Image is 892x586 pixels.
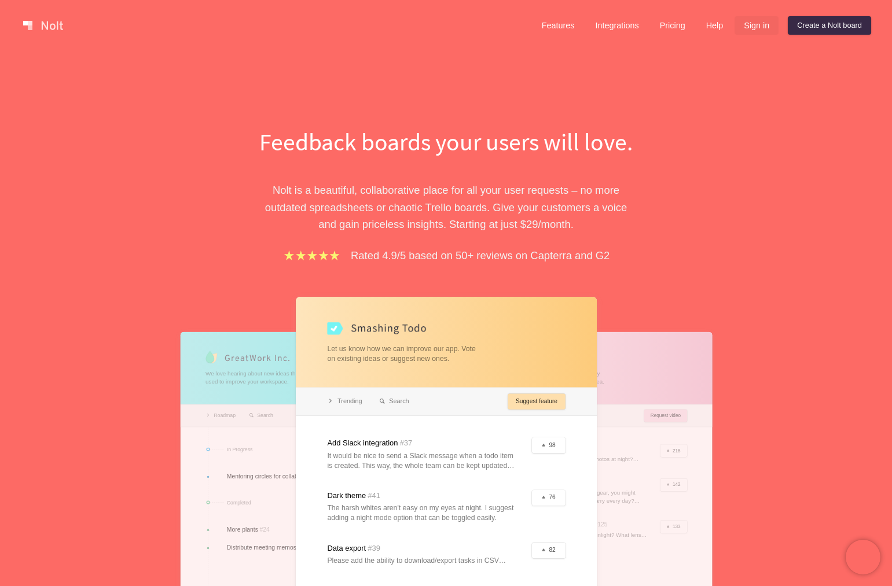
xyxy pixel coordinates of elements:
a: Sign in [735,16,779,35]
p: Rated 4.9/5 based on 50+ reviews on Capterra and G2 [351,247,610,264]
img: stars.b067e34983.png [282,249,342,262]
a: Create a Nolt board [788,16,871,35]
a: Pricing [651,16,695,35]
h1: Feedback boards your users will love. [247,125,646,159]
a: Help [697,16,733,35]
p: Nolt is a beautiful, collaborative place for all your user requests – no more outdated spreadshee... [247,182,646,233]
a: Features [533,16,584,35]
a: Integrations [586,16,648,35]
iframe: Chatra live chat [846,540,880,574]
